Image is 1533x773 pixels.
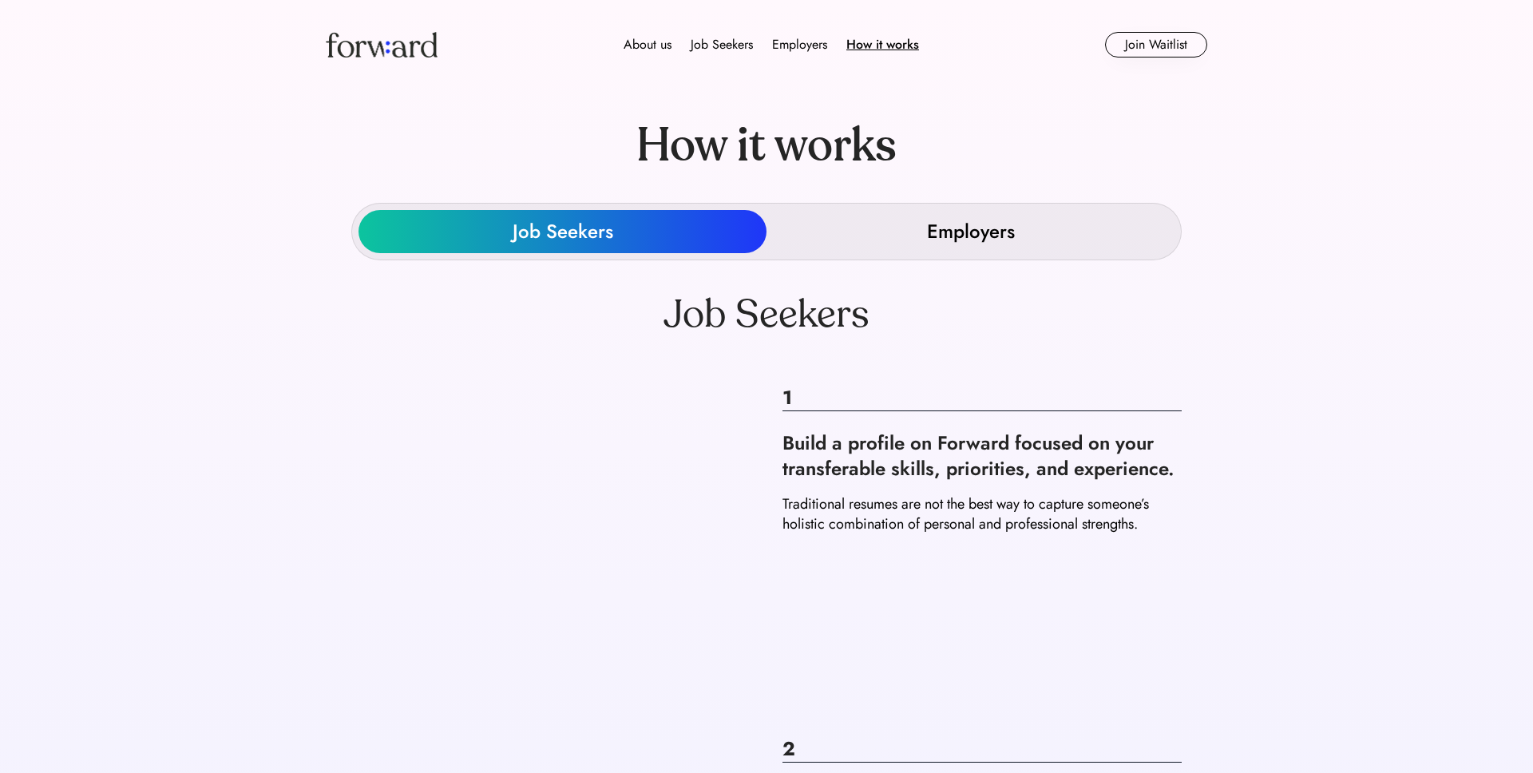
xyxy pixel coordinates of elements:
div: Employers [927,219,1015,244]
div: Build a profile on Forward focused on your transferable skills, priorities, and experience. [782,430,1182,482]
img: Forward logo [326,32,438,57]
div: Employers [772,35,827,54]
img: yH5BAEAAAAALAAAAAABAAEAAAIBRAA7 [351,385,751,688]
button: Join Waitlist [1105,32,1207,57]
div: How it works [846,35,919,54]
div: Job Seekers [513,219,613,244]
div: Job Seekers [691,35,753,54]
div: 1 [782,385,1182,411]
div: How it works [604,89,929,203]
div: 2 [782,736,1182,763]
div: Job Seekers [96,292,1437,337]
div: About us [624,35,671,54]
div: Traditional resumes are not the best way to capture someone’s holistic combination of personal an... [782,494,1182,534]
